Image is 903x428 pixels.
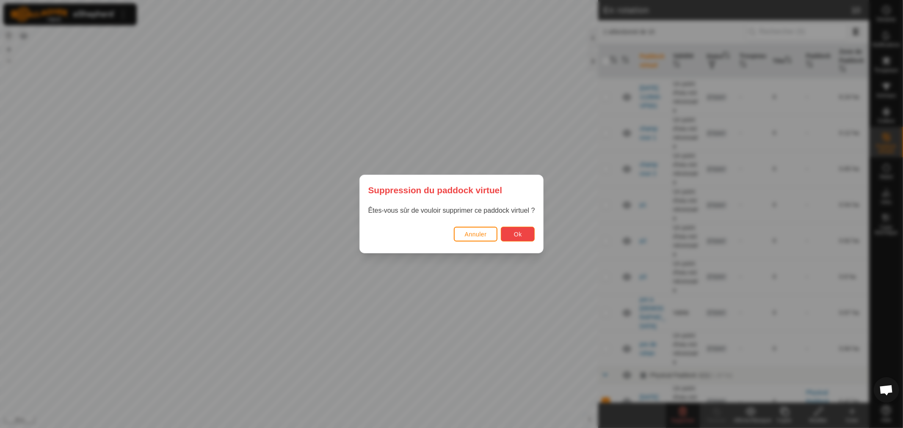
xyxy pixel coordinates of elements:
span: Suppression du paddock virtuel [368,184,503,197]
span: Annuler [465,231,487,238]
button: Annuler [454,227,498,241]
button: Ok [501,227,535,241]
div: Open chat [874,377,899,403]
p: Êtes-vous sûr de vouloir supprimer ce paddock virtuel ? [368,206,535,216]
span: Ok [514,231,522,238]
